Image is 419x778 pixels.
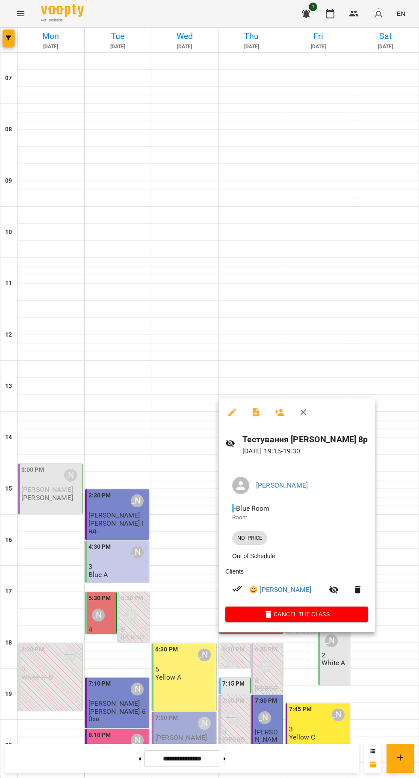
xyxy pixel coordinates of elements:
[225,567,368,607] ul: Clients
[256,481,308,489] a: [PERSON_NAME]
[232,513,361,522] p: Room
[232,504,271,512] span: - Blue Room
[225,548,368,564] li: Out of Schedule
[242,446,368,456] p: [DATE] 19:15 - 19:30
[249,585,311,595] a: 😀 [PERSON_NAME]
[232,534,267,542] span: NO_PRICE
[242,433,368,446] h6: Тестування [PERSON_NAME] 8р
[232,583,242,594] svg: Paid
[225,606,368,622] button: Cancel the class
[232,609,361,619] span: Cancel the class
